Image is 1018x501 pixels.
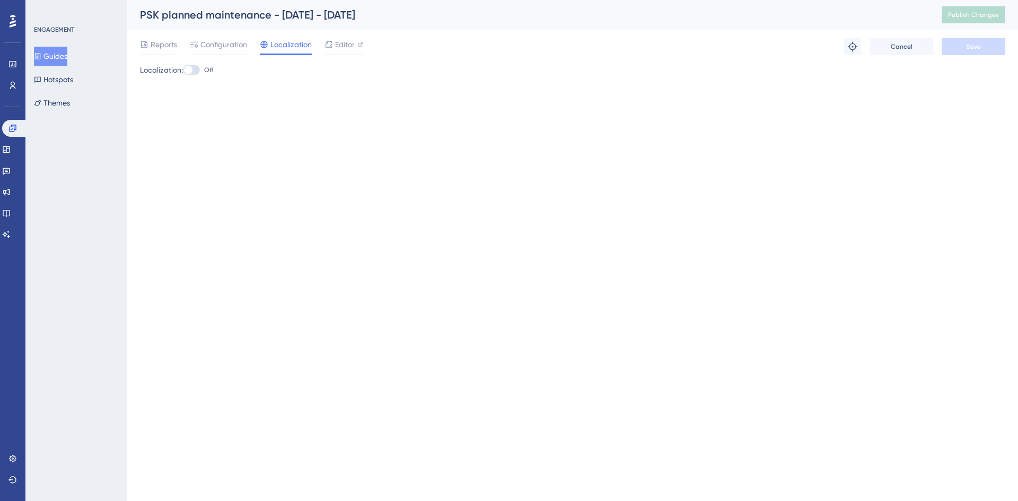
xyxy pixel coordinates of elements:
[870,38,933,55] button: Cancel
[966,42,981,51] span: Save
[140,64,1005,76] div: Localization:
[140,7,915,22] div: PSK planned maintenance - [DATE] - [DATE]
[34,93,70,112] button: Themes
[942,38,1005,55] button: Save
[34,70,73,89] button: Hotspots
[151,38,177,51] span: Reports
[942,6,1005,23] button: Publish Changes
[34,47,67,66] button: Guides
[948,11,999,19] span: Publish Changes
[204,66,213,74] span: Off
[335,38,355,51] span: Editor
[270,38,312,51] span: Localization
[200,38,247,51] span: Configuration
[34,25,74,34] div: ENGAGEMENT
[891,42,912,51] span: Cancel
